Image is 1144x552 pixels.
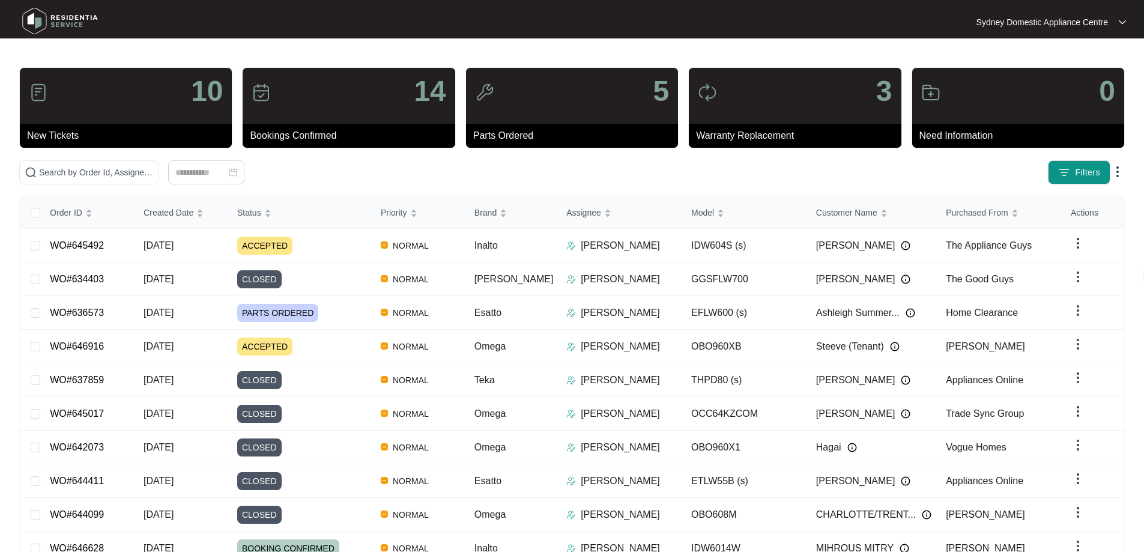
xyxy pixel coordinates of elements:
td: OBO960X1 [682,431,807,464]
img: Assigner Icon [566,342,576,351]
p: Bookings Confirmed [250,129,455,143]
span: Esatto [474,476,501,486]
span: Steeve (Tenant) [816,339,884,354]
img: Assigner Icon [566,375,576,385]
th: Priority [371,197,465,229]
td: OBO960XB [682,330,807,363]
span: Teka [474,375,495,385]
th: Brand [465,197,557,229]
img: dropdown arrow [1071,337,1085,351]
a: WO#644099 [50,509,104,520]
img: Vercel Logo [381,511,388,518]
span: Created Date [144,206,193,219]
img: Assigner Icon [566,241,576,250]
p: [PERSON_NAME] [581,272,660,287]
a: WO#642073 [50,442,104,452]
img: Vercel Logo [381,342,388,350]
span: PARTS ORDERED [237,304,318,322]
span: Omega [474,442,506,452]
td: OCC64KZCOM [682,397,807,431]
span: CLOSED [237,506,282,524]
img: Info icon [922,510,931,520]
img: icon [475,83,494,102]
th: Purchased From [936,197,1061,229]
img: residentia service logo [18,3,102,39]
span: [PERSON_NAME] [816,238,895,253]
p: [PERSON_NAME] [581,508,660,522]
img: icon [698,83,717,102]
th: Actions [1061,197,1124,229]
th: Assignee [557,197,682,229]
td: THPD80 (s) [682,363,807,397]
span: NORMAL [388,508,434,522]
img: Info icon [901,241,910,250]
img: icon [921,83,940,102]
span: [PERSON_NAME] [946,509,1025,520]
span: CLOSED [237,270,282,288]
td: ETLW55B (s) [682,464,807,498]
span: Inalto [474,240,498,250]
span: [PERSON_NAME] [816,407,895,421]
span: The Good Guys [946,274,1014,284]
span: NORMAL [388,238,434,253]
img: Assigner Icon [566,308,576,318]
td: EFLW600 (s) [682,296,807,330]
span: [DATE] [144,240,174,250]
span: Appliances Online [946,476,1023,486]
span: [DATE] [144,341,174,351]
img: filter icon [1058,166,1070,178]
img: dropdown arrow [1071,371,1085,385]
img: Info icon [847,443,857,452]
th: Model [682,197,807,229]
span: Trade Sync Group [946,408,1024,419]
p: 0 [1099,77,1115,106]
img: dropdown arrow [1071,236,1085,250]
td: OBO608M [682,498,807,532]
img: dropdown arrow [1110,165,1125,179]
span: [PERSON_NAME] [946,341,1025,351]
a: WO#636573 [50,308,104,318]
img: Vercel Logo [381,410,388,417]
img: dropdown arrow [1119,19,1126,25]
img: icon [252,83,271,102]
img: Assigner Icon [566,274,576,284]
span: NORMAL [388,407,434,421]
span: Esatto [474,308,501,318]
th: Status [228,197,371,229]
span: Priority [381,206,407,219]
p: [PERSON_NAME] [581,407,660,421]
img: Vercel Logo [381,443,388,450]
p: [PERSON_NAME] [581,339,660,354]
span: Order ID [50,206,82,219]
span: [DATE] [144,442,174,452]
img: Assigner Icon [566,476,576,486]
th: Customer Name [807,197,936,229]
img: Vercel Logo [381,477,388,484]
img: search-icon [25,166,37,178]
span: Filters [1075,166,1100,179]
p: 5 [653,77,669,106]
img: Vercel Logo [381,376,388,383]
input: Search by Order Id, Assignee Name, Customer Name, Brand and Model [39,166,153,179]
span: NORMAL [388,474,434,488]
p: [PERSON_NAME] [581,306,660,320]
span: [PERSON_NAME] [816,474,895,488]
img: Vercel Logo [381,241,388,249]
button: filter iconFilters [1048,160,1110,184]
span: NORMAL [388,306,434,320]
p: New Tickets [27,129,232,143]
img: dropdown arrow [1071,505,1085,520]
img: Assigner Icon [566,510,576,520]
img: dropdown arrow [1071,438,1085,452]
a: WO#637859 [50,375,104,385]
span: Omega [474,509,506,520]
a: WO#634403 [50,274,104,284]
span: [DATE] [144,274,174,284]
span: CLOSED [237,438,282,456]
span: CLOSED [237,472,282,490]
p: Need Information [919,129,1124,143]
td: GGSFLW700 [682,262,807,296]
img: dropdown arrow [1071,303,1085,318]
img: Info icon [906,308,915,318]
a: WO#646916 [50,341,104,351]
